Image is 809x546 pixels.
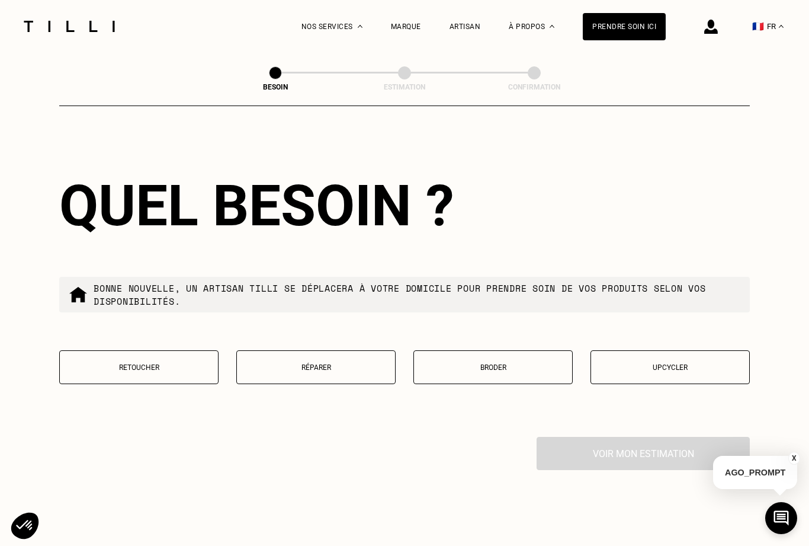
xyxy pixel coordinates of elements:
p: AGO_PROMPT [713,456,797,489]
p: Réparer [243,363,389,372]
button: Upcycler [590,350,750,384]
p: Upcycler [597,363,743,372]
img: commande à domicile [69,285,88,304]
img: menu déroulant [779,25,784,28]
span: 🇫🇷 [752,21,764,32]
img: Menu déroulant [358,25,362,28]
div: Estimation [345,83,464,91]
p: Bonne nouvelle, un artisan tilli se déplacera à votre domicile pour prendre soin de vos produits ... [94,282,740,308]
button: Retoucher [59,350,219,384]
img: Menu déroulant à propos [550,25,554,28]
div: Confirmation [475,83,593,91]
img: icône connexion [704,20,718,34]
a: Prendre soin ici [583,13,666,40]
div: Quel besoin ? [59,173,750,239]
button: Broder [413,350,573,384]
button: X [788,452,800,465]
button: Réparer [236,350,396,384]
p: Broder [420,363,566,372]
a: Marque [391,23,421,31]
img: Logo du service de couturière Tilli [20,21,119,32]
a: Artisan [450,23,481,31]
div: Besoin [216,83,335,91]
p: Retoucher [66,363,212,372]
